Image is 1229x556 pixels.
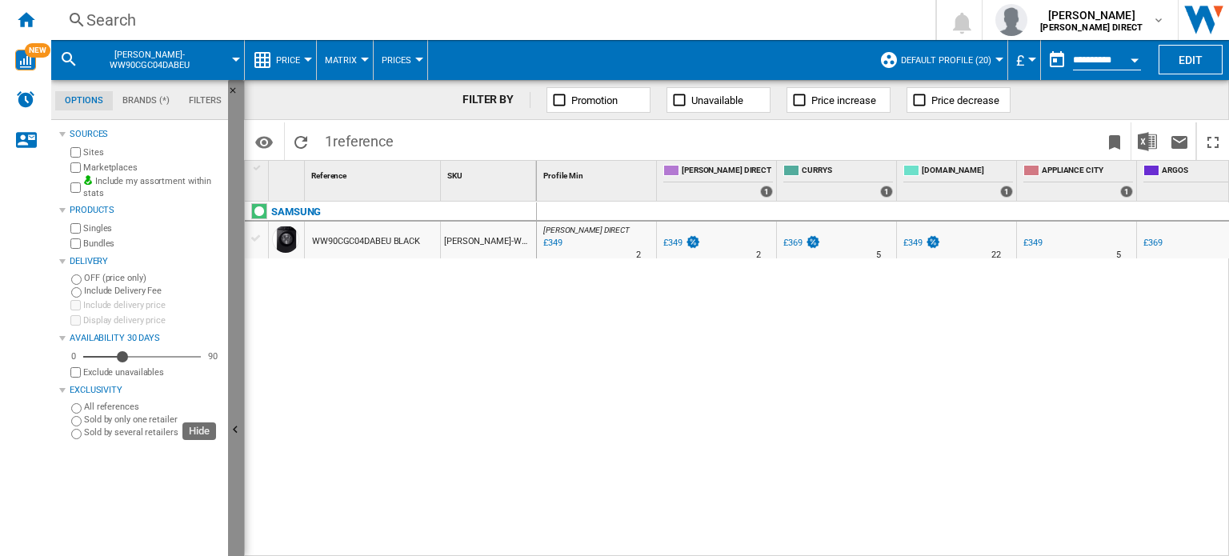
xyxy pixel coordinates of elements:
div: Delivery Time : 22 days [991,247,1001,263]
button: Price decrease [907,87,1011,113]
div: Last updated : Friday, 3 October 2025 12:06 [541,235,562,251]
img: excel-24x24.png [1138,132,1157,151]
div: £369 [783,238,803,248]
span: Price [276,55,300,66]
span: Profile Min [543,171,583,180]
span: NEW [25,43,50,58]
label: Include my assortment within stats [83,175,222,200]
div: [PERSON_NAME]-WW90CGC04DABEU [441,222,536,258]
label: Sold by only one retailer [84,414,222,426]
button: £ [1016,40,1032,80]
div: WW90CGC04DABEU BLACK [312,223,420,260]
span: Reference [311,171,346,180]
div: £349 [901,235,941,251]
md-tab-item: Brands (*) [113,91,179,110]
button: [PERSON_NAME]-WW90CGC04DABEU [85,40,230,80]
span: [PERSON_NAME] [1040,7,1143,23]
span: Price decrease [931,94,999,106]
div: 1 offers sold by HUGHES DIRECT [760,186,773,198]
span: SAM-WW90CGC04DABEU [85,50,214,70]
span: APPLIANCE CITY [1042,165,1133,178]
label: Sites [83,146,222,158]
div: 1 offers sold by AO.COM [1000,186,1013,198]
span: Prices [382,55,411,66]
span: 1 [317,122,402,156]
button: Edit [1159,45,1223,74]
label: Display delivery price [83,314,222,326]
div: £349 [1023,238,1043,248]
div: 1 offers sold by APPLIANCE CITY [1120,186,1133,198]
button: Matrix [325,40,365,80]
button: Default profile (20) [901,40,999,80]
div: Sort None [272,161,304,186]
input: Sold by several retailers [71,429,82,439]
button: md-calendar [1041,44,1073,76]
input: Sold by only one retailer [71,416,82,426]
span: Price increase [811,94,876,106]
div: Reference Sort None [308,161,440,186]
img: promotionV3.png [805,235,821,249]
img: mysite-bg-18x18.png [83,175,93,185]
div: 1 offers sold by CURRYS [880,186,893,198]
input: Include delivery price [70,300,81,310]
div: [PERSON_NAME]-WW90CGC04DABEU [59,40,236,80]
div: Default profile (20) [879,40,999,80]
span: Unavailable [691,94,743,106]
span: reference [333,133,394,150]
button: Bookmark this report [1099,122,1131,160]
button: Reload [285,122,317,160]
div: Exclusivity [70,384,222,397]
span: SKU [447,171,462,180]
label: All references [84,401,222,413]
label: OFF (price only) [84,272,222,284]
div: SKU Sort None [444,161,536,186]
div: CURRYS 1 offers sold by CURRYS [780,161,896,201]
div: £369 [1141,235,1163,251]
div: [PERSON_NAME] DIRECT 1 offers sold by HUGHES DIRECT [660,161,776,201]
div: Search [86,9,894,31]
md-menu: Currency [1008,40,1041,80]
button: Promotion [546,87,651,113]
label: Include Delivery Fee [84,285,222,297]
div: 90 [204,350,222,362]
button: Maximize [1197,122,1229,160]
b: [PERSON_NAME] DIRECT [1040,22,1143,33]
span: Default profile (20) [901,55,991,66]
md-slider: Availability [83,349,201,365]
span: [DOMAIN_NAME] [922,165,1013,178]
img: profile.jpg [995,4,1027,36]
input: Include my assortment within stats [70,178,81,198]
md-tab-item: Options [55,91,113,110]
div: Sort None [444,161,536,186]
div: £369 [1143,238,1163,248]
label: Sold by several retailers [84,426,222,438]
div: Sort None [540,161,656,186]
div: Delivery Time : 2 days [636,247,641,263]
input: Marketplaces [70,162,81,173]
div: APPLIANCE CITY 1 offers sold by APPLIANCE CITY [1020,161,1136,201]
div: Price [253,40,308,80]
div: £349 [1021,235,1043,251]
button: Download in Excel [1131,122,1163,160]
label: Bundles [83,238,222,250]
input: Bundles [70,238,81,249]
div: Sort None [308,161,440,186]
input: Display delivery price [70,315,81,326]
div: Sources [70,128,222,141]
input: Include Delivery Fee [71,287,82,298]
img: promotionV3.png [685,235,701,249]
span: Matrix [325,55,357,66]
button: Unavailable [667,87,771,113]
div: £369 [781,235,821,251]
label: Marketplaces [83,162,222,174]
label: Include delivery price [83,299,222,311]
span: £ [1016,52,1024,69]
img: wise-card.svg [15,50,36,70]
div: Delivery Time : 5 days [876,247,881,263]
button: Prices [382,40,419,80]
img: alerts-logo.svg [16,90,35,109]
